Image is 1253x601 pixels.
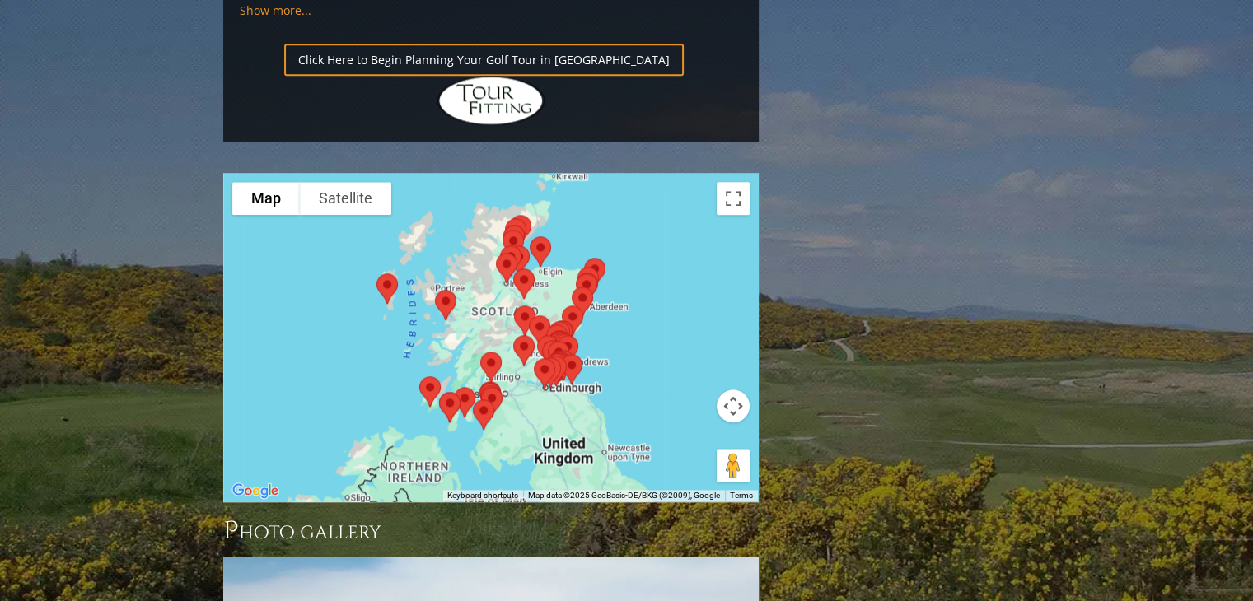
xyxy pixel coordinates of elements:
[528,491,720,500] span: Map data ©2025 GeoBasis-DE/BKG (©2009), Google
[447,490,518,501] button: Keyboard shortcuts
[730,491,753,500] a: Terms
[240,2,311,18] a: Show more...
[228,480,283,501] a: Open this area in Google Maps (opens a new window)
[437,76,545,125] img: Hidden Links
[228,480,283,501] img: Google
[284,44,684,76] a: Click Here to Begin Planning Your Golf Tour in [GEOGRAPHIC_DATA]
[717,449,750,482] button: Drag Pegman onto the map to open Street View
[717,389,750,422] button: Map camera controls
[717,182,750,215] button: Toggle fullscreen view
[300,182,391,215] button: Show satellite imagery
[232,182,300,215] button: Show street map
[223,515,759,547] h3: Photo Gallery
